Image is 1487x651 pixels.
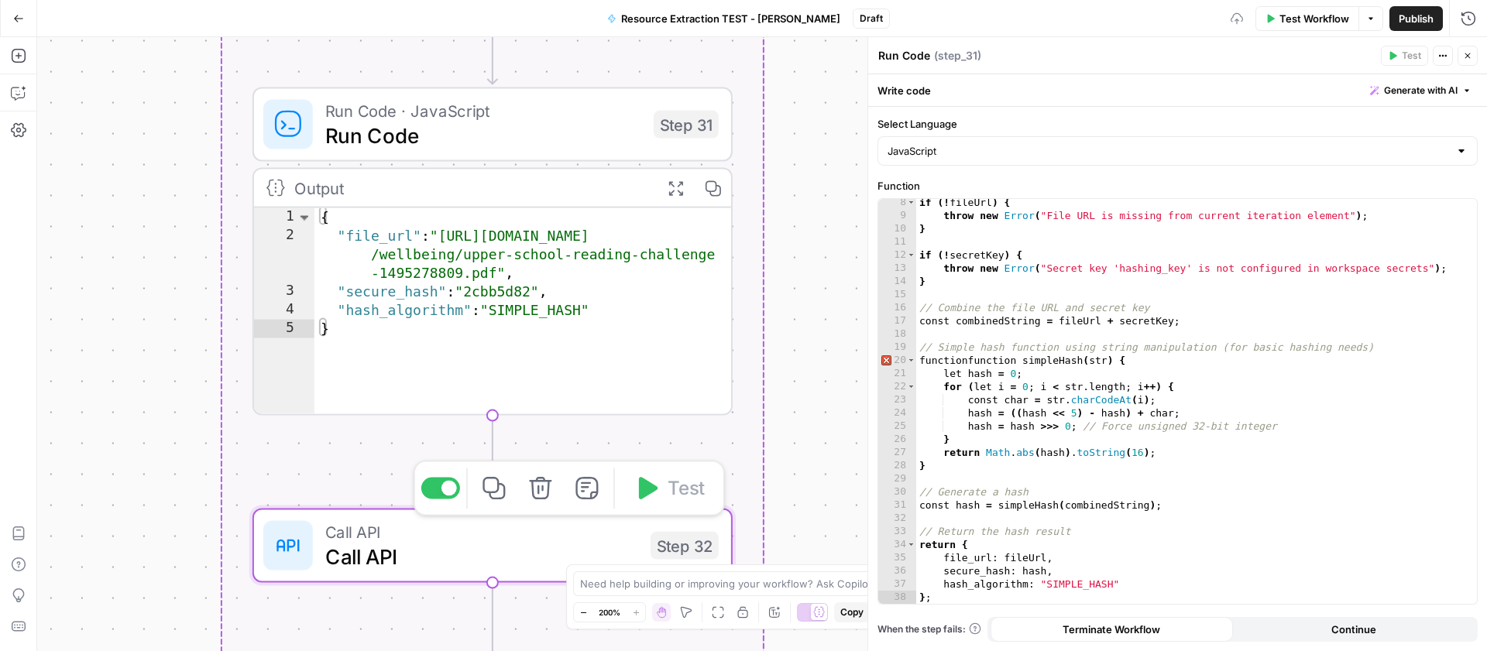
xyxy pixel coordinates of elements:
[252,87,733,416] div: Run Code · JavaScriptRun CodeStep 31Output{ "file_url":"[URL][DOMAIN_NAME] /wellbeing/upper-schoo...
[599,606,620,618] span: 200%
[254,301,314,320] div: 4
[878,564,916,577] div: 36
[325,120,641,151] span: Run Code
[840,605,864,619] span: Copy
[294,176,647,200] div: Output
[878,222,916,235] div: 10
[252,509,733,583] div: Call APICall APIStep 32Test
[877,178,1478,194] label: Function
[907,380,915,393] span: Toggle code folding, rows 22 through 26
[878,525,916,538] div: 33
[878,591,916,604] div: 38
[878,538,916,551] div: 34
[878,577,916,591] div: 37
[598,6,850,31] button: Resource Extraction TEST - [PERSON_NAME]
[878,327,916,341] div: 18
[1384,84,1458,98] span: Generate with AI
[878,209,916,222] div: 9
[907,248,915,262] span: Toggle code folding, rows 12 through 14
[878,446,916,459] div: 27
[907,538,915,551] span: Toggle code folding, rows 34 through 38
[878,551,916,564] div: 35
[325,98,641,123] span: Run Code · JavaScript
[1233,617,1475,642] button: Continue
[878,459,916,472] div: 28
[668,475,705,502] span: Test
[907,196,915,209] span: Toggle code folding, rows 8 through 10
[651,532,719,560] div: Step 32
[878,48,930,63] textarea: Run Code
[254,320,314,338] div: 5
[878,367,916,380] div: 21
[1364,81,1478,101] button: Generate with AI
[878,235,916,248] div: 11
[878,262,916,275] div: 13
[1381,46,1428,66] button: Test
[878,196,916,209] div: 8
[1402,49,1421,63] span: Test
[888,143,1449,159] input: JavaScript
[1331,622,1376,637] span: Continue
[878,406,916,420] div: 24
[254,227,314,283] div: 2
[325,541,638,572] span: Call API
[907,354,915,367] span: Toggle code folding, rows 20 through 28
[878,499,916,512] div: 31
[878,420,916,433] div: 25
[878,301,916,314] div: 16
[878,341,916,354] div: 19
[934,48,981,63] span: ( step_31 )
[1255,6,1358,31] button: Test Workflow
[878,512,916,525] div: 32
[877,116,1478,132] label: Select Language
[878,314,916,327] div: 17
[878,288,916,301] div: 15
[1063,622,1160,637] span: Terminate Workflow
[254,208,314,227] div: 1
[296,208,313,227] span: Toggle code folding, rows 1 through 5
[878,485,916,499] div: 30
[877,622,981,636] a: When the step fails:
[254,283,314,301] div: 3
[868,74,1487,106] div: Write code
[878,380,916,393] div: 22
[654,111,719,139] div: Step 31
[860,12,883,26] span: Draft
[878,354,916,367] div: 20
[1399,11,1434,26] span: Publish
[878,275,916,288] div: 14
[878,248,916,262] div: 12
[834,602,870,622] button: Copy
[621,11,840,26] span: Resource Extraction TEST - [PERSON_NAME]
[878,393,916,406] div: 23
[878,433,916,446] div: 26
[878,354,892,367] span: Error, read annotations row 20
[1389,6,1443,31] button: Publish
[621,468,717,509] button: Test
[878,472,916,485] div: 29
[1279,11,1349,26] span: Test Workflow
[325,519,638,544] span: Call API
